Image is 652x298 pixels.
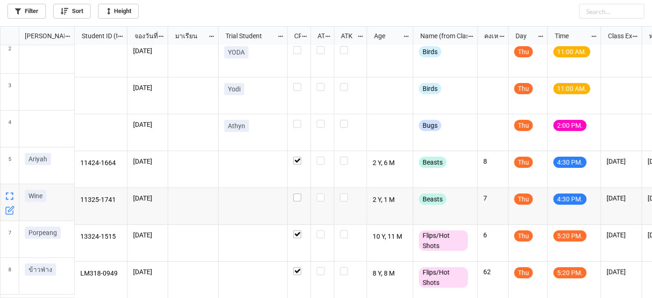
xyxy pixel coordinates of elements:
div: Flips/Hot Shots [419,267,468,288]
div: Name (from Class) [415,31,468,41]
span: 2 [8,37,11,73]
p: 6 [483,230,503,240]
p: YODA [228,48,245,57]
div: Thu [514,194,533,205]
div: Beasts [419,194,446,205]
p: 8 Y, 8 M [373,267,408,280]
p: [DATE] [607,230,636,240]
div: 2:00 PM. [553,120,587,131]
div: 5:20 PM. [553,230,587,242]
a: Height [98,4,139,19]
div: Beasts [419,157,446,168]
div: Thu [514,267,533,278]
div: 5:20 PM. [553,267,587,278]
a: Sort [53,4,91,19]
div: Class Expiration [602,31,632,41]
p: 62 [483,267,503,277]
div: Student ID (from [PERSON_NAME] Name) [76,31,117,41]
div: Time [549,31,591,41]
p: [DATE] [133,120,162,129]
a: Filter [7,4,46,19]
input: Search... [579,4,645,19]
div: Day [510,31,538,41]
p: [DATE] [607,157,636,166]
p: Porpeang [28,228,57,237]
div: [PERSON_NAME] Name [19,31,64,41]
div: ATT [312,31,325,41]
p: [DATE] [607,194,636,203]
p: 11325-1741 [80,194,122,207]
div: Flips/Hot Shots [419,230,468,251]
div: Birds [419,46,441,57]
p: Wine [28,191,43,201]
div: Birds [419,83,441,94]
div: Bugs [419,120,441,131]
p: Athyn [228,121,245,131]
p: [DATE] [133,267,162,277]
div: CF [289,31,302,41]
div: Thu [514,46,533,57]
div: 4:30 PM. [553,157,587,168]
p: 13324-1515 [80,230,122,243]
p: [DATE] [607,267,636,277]
p: 11424-1664 [80,157,122,170]
div: Thu [514,83,533,94]
div: Trial Student [220,31,277,41]
p: [DATE] [133,46,162,55]
span: 3 [8,74,11,110]
div: คงเหลือ (from Nick Name) [479,31,498,41]
p: Yodi [228,84,241,94]
div: 11:00 AM. [553,46,590,57]
div: 4:30 PM. [553,194,587,205]
div: จองวันที่ [129,31,158,41]
span: 4 [8,111,11,147]
p: 2 Y, 6 M [373,157,408,170]
p: ข้าวฟ่าง [28,265,52,274]
p: [DATE] [133,157,162,166]
div: grid [0,27,75,45]
div: Thu [514,157,533,168]
span: 5 [8,147,11,184]
p: [DATE] [133,194,162,203]
p: Ariyah [28,154,47,164]
p: [DATE] [133,230,162,240]
div: 11:00 AM. [553,83,590,94]
span: 8 [8,258,11,294]
p: [DATE] [133,83,162,92]
span: 7 [8,221,11,257]
div: Thu [514,120,533,131]
p: LM318-0949 [80,267,122,280]
p: 7 [483,194,503,203]
div: มาเรียน [170,31,208,41]
p: 8 [483,157,503,166]
p: 2 Y, 1 M [373,194,408,207]
div: Age [369,31,403,41]
p: 10 Y, 11 M [373,230,408,243]
div: ATK [335,31,357,41]
div: Thu [514,230,533,242]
